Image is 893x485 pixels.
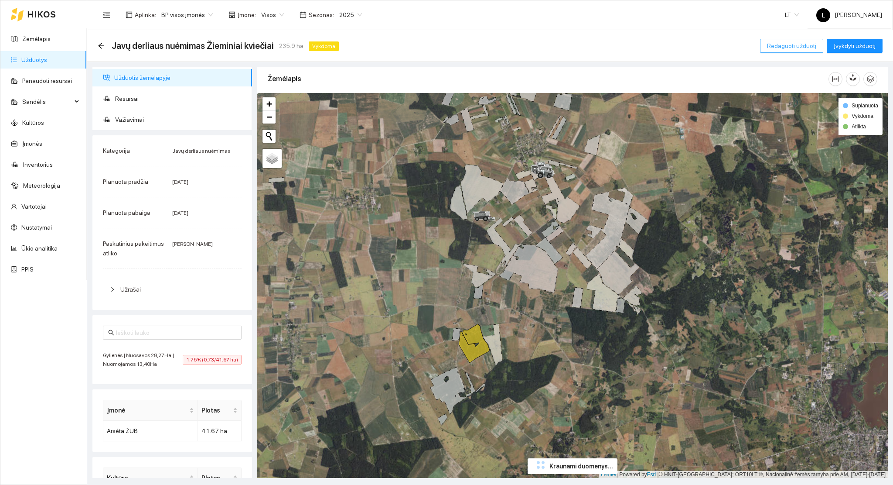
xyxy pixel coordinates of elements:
[103,400,198,421] th: this column's title is Įmonė,this column is sortable
[309,10,334,20] span: Sezonas :
[262,97,276,110] a: Zoom in
[103,421,198,441] td: Arsėta ŽŪB
[760,42,823,49] a: Redaguoti užduotį
[549,461,613,471] span: Kraunami duomenys...
[268,66,828,91] div: Žemėlapis
[785,8,799,21] span: LT
[852,103,878,109] span: Suplanuota
[103,240,164,257] span: Paskutinius pakeitimus atliko
[309,41,339,51] span: Vykdoma
[23,182,60,189] a: Meteorologija
[103,178,148,185] span: Planuota pradžia
[22,93,72,110] span: Sandėlis
[261,8,284,21] span: Visos
[647,471,656,478] a: Esri
[822,8,825,22] span: L
[172,148,230,154] span: Javų derliaus nuėmimas
[339,8,362,21] span: 2025
[238,10,256,20] span: Įmonė :
[102,11,110,19] span: menu-fold
[21,56,47,63] a: Užduotys
[760,39,823,53] button: Redaguoti užduotį
[107,406,187,415] span: Įmonė
[767,41,816,51] span: Redaguoti užduotį
[98,42,105,50] div: Atgal
[658,471,659,478] span: |
[828,72,842,86] button: column-width
[21,224,52,231] a: Nustatymai
[107,473,187,483] span: Kultūra
[114,69,245,86] span: Užduotis žemėlapyje
[115,111,245,128] span: Važiavimai
[266,98,272,109] span: +
[103,147,130,154] span: Kategorija
[201,473,231,483] span: Plotas
[22,119,44,126] a: Kultūros
[103,279,242,299] div: Užrašai
[21,266,34,273] a: PPIS
[172,241,213,247] span: [PERSON_NAME]
[201,406,231,415] span: Plotas
[172,210,188,216] span: [DATE]
[279,41,303,51] span: 235.9 ha
[852,124,866,130] span: Atlikta
[852,113,873,119] span: Vykdoma
[116,328,236,337] input: Ieškoti lauko
[115,90,245,107] span: Resursai
[262,130,276,143] button: Initiate a new search
[108,330,114,336] span: search
[120,286,141,293] span: Užrašai
[21,203,47,210] a: Vartotojai
[829,76,842,83] span: column-width
[834,41,876,51] span: Įvykdyti užduotį
[262,110,276,124] a: Zoom out
[103,209,150,216] span: Planuota pabaiga
[172,179,188,185] span: [DATE]
[198,400,242,421] th: this column's title is Plotas,this column is sortable
[22,77,72,84] a: Panaudoti resursai
[228,11,235,18] span: shop
[112,39,274,53] span: Javų derliaus nuėmimas Žieminiai kviečiai
[126,11,133,18] span: layout
[601,471,617,478] a: Leaflet
[110,287,115,292] span: right
[827,39,883,53] button: Įvykdyti užduotį
[266,111,272,122] span: −
[183,355,242,365] span: 1.75% (0.73/41.67 ha)
[98,42,105,49] span: arrow-left
[198,421,242,441] td: 41.67 ha
[23,161,53,168] a: Inventorius
[22,140,42,147] a: Įmonės
[816,11,882,18] span: [PERSON_NAME]
[599,471,888,478] div: | Powered by © HNIT-[GEOGRAPHIC_DATA]; ORT10LT ©, Nacionalinė žemės tarnyba prie AM, [DATE]-[DATE]
[300,11,307,18] span: calendar
[161,8,213,21] span: BP visos įmonės
[103,351,183,368] span: Gylienės | Nuosavos 28,27Ha | Nuomojamos 13,40Ha
[21,245,58,252] a: Ūkio analitika
[22,35,51,42] a: Žemėlapis
[135,10,156,20] span: Aplinka :
[98,6,115,24] button: menu-fold
[262,149,282,168] a: Layers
